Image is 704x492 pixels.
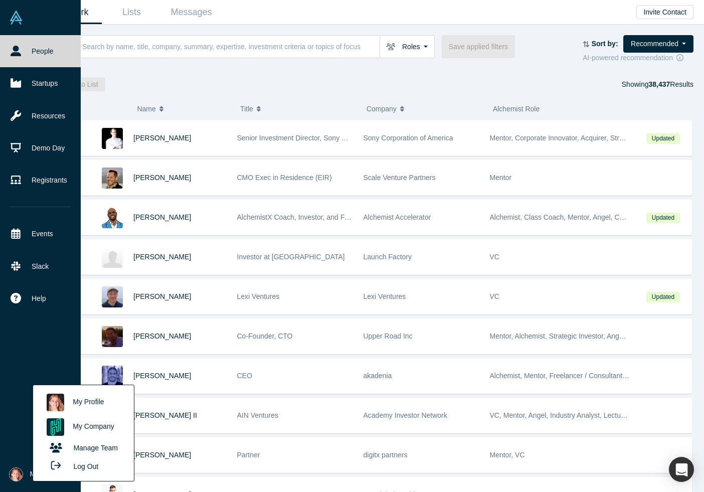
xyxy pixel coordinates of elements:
[102,286,123,307] img: Jonah Probell's Profile Image
[622,77,693,91] div: Showing
[102,1,161,24] a: Lists
[237,451,260,459] span: Partner
[490,174,512,182] span: Mentor
[364,253,412,261] span: Launch Factory
[42,390,125,415] a: My Profile
[237,134,370,142] span: Senior Investment Director, Sony Ventures
[364,332,413,340] span: Upper Road Inc
[380,35,435,58] button: Roles
[81,35,380,58] input: Search by name, title, company, summary, expertise, investment criteria or topics of focus
[137,98,230,119] button: Name
[493,105,540,113] span: Alchemist Role
[490,134,665,142] span: Mentor, Corporate Innovator, Acquirer, Strategic Investor
[240,98,253,119] span: Title
[133,411,197,419] a: [PERSON_NAME] II
[47,394,64,411] img: Casey Qadir's profile
[442,35,515,58] button: Save applied filters
[240,98,356,119] button: Title
[133,451,191,459] a: [PERSON_NAME]
[237,411,279,419] span: AIN Ventures
[364,372,392,380] span: akadenia
[648,80,693,88] span: Results
[636,5,693,19] button: Invite Contact
[364,174,436,182] span: Scale Venture Partners
[47,418,64,436] img: Hubly Surgical's profile
[237,253,345,261] span: Investor at [GEOGRAPHIC_DATA]
[364,451,408,459] span: digitx partners
[133,174,191,182] a: [PERSON_NAME]
[237,292,280,300] span: Lexi Ventures
[237,372,252,380] span: CEO
[102,366,123,387] img: Guy Shahine's Profile Image
[646,213,679,223] span: Updated
[133,134,191,142] a: [PERSON_NAME]
[364,292,406,300] span: Lexi Ventures
[30,469,66,479] span: My Account
[367,98,397,119] span: Company
[42,439,125,457] a: Manage Team
[237,332,293,340] span: Co-Founder, CTO
[133,292,191,300] a: [PERSON_NAME]
[646,133,679,144] span: Updated
[364,213,431,221] span: Alchemist Accelerator
[237,174,332,182] span: CMO Exec in Residence (EIR)
[490,451,525,459] span: Mentor, VC
[583,53,693,63] div: AI-powered recommendation
[648,80,670,88] strong: 38,437
[592,40,618,48] strong: Sort by:
[137,98,155,119] span: Name
[364,134,453,142] span: Sony Corporation of America
[102,247,123,268] img: Patrick Kerr's Profile Image
[133,332,191,340] a: [PERSON_NAME]
[42,457,102,475] button: Log Out
[646,292,679,302] span: Updated
[490,292,499,300] span: VC
[102,326,123,347] img: Lexi Viripaeff's Profile Image
[32,293,46,304] span: Help
[9,467,23,481] img: Casey Qadir's Account
[237,213,367,221] span: AlchemistX Coach, Investor, and Founder
[623,35,693,53] button: Recommended
[133,372,191,380] a: [PERSON_NAME]
[102,128,123,149] img: Ludovic Copéré's Profile Image
[9,11,23,25] img: Alchemist Vault Logo
[42,415,125,439] a: My Company
[58,77,105,91] button: Add to List
[367,98,482,119] button: Company
[102,168,123,189] img: Peter Giordano's Profile Image
[102,207,123,228] img: Jonathan Speed's Profile Image
[133,253,191,261] a: [PERSON_NAME]
[364,411,447,419] span: Academy Investor Network
[9,467,66,481] button: My Account
[490,253,499,261] span: VC
[161,1,221,24] a: Messages
[133,213,191,221] a: [PERSON_NAME]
